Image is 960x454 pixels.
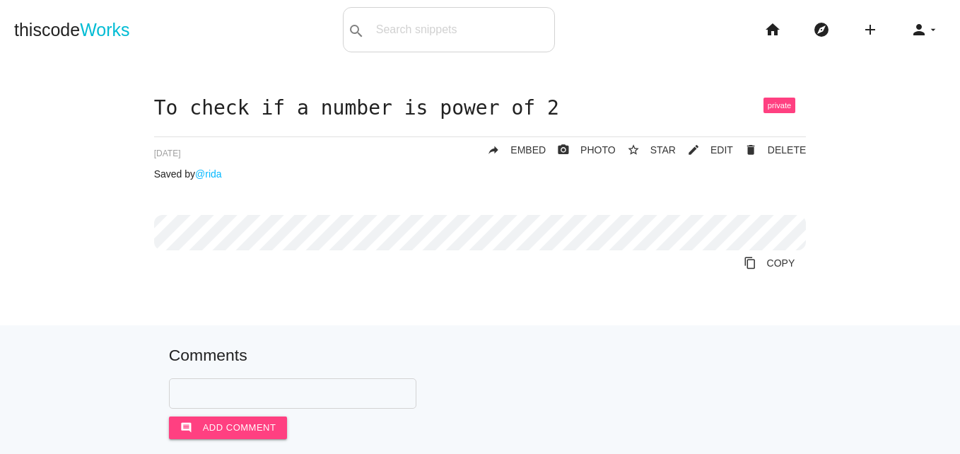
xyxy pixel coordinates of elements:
i: arrow_drop_down [927,7,939,52]
i: star_border [627,137,640,163]
a: mode_editEDIT [676,137,733,163]
i: delete [744,137,757,163]
span: STAR [650,144,676,156]
a: Copy to Clipboard [732,250,807,276]
i: mode_edit [687,137,700,163]
span: Works [80,20,129,40]
i: add [862,7,879,52]
i: home [764,7,781,52]
a: replyEMBED [476,137,546,163]
i: search [348,8,365,54]
i: reply [487,137,500,163]
p: Saved by [154,168,807,180]
span: PHOTO [580,144,616,156]
a: thiscodeWorks [14,7,130,52]
i: comment [180,417,192,439]
span: DELETE [768,144,806,156]
i: explore [813,7,830,52]
i: person [911,7,927,52]
a: @rida [195,168,222,180]
button: star_borderSTAR [616,137,676,163]
span: [DATE] [154,149,181,158]
span: EMBED [510,144,546,156]
input: Search snippets [369,15,554,45]
i: photo_camera [557,137,570,163]
h1: To check if a number is power of 2 [154,98,807,120]
a: photo_cameraPHOTO [546,137,616,163]
a: Delete Post [733,137,806,163]
button: commentAdd comment [169,417,288,439]
span: EDIT [710,144,733,156]
i: content_copy [744,250,756,276]
button: search [344,8,369,52]
h5: Comments [169,347,792,364]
